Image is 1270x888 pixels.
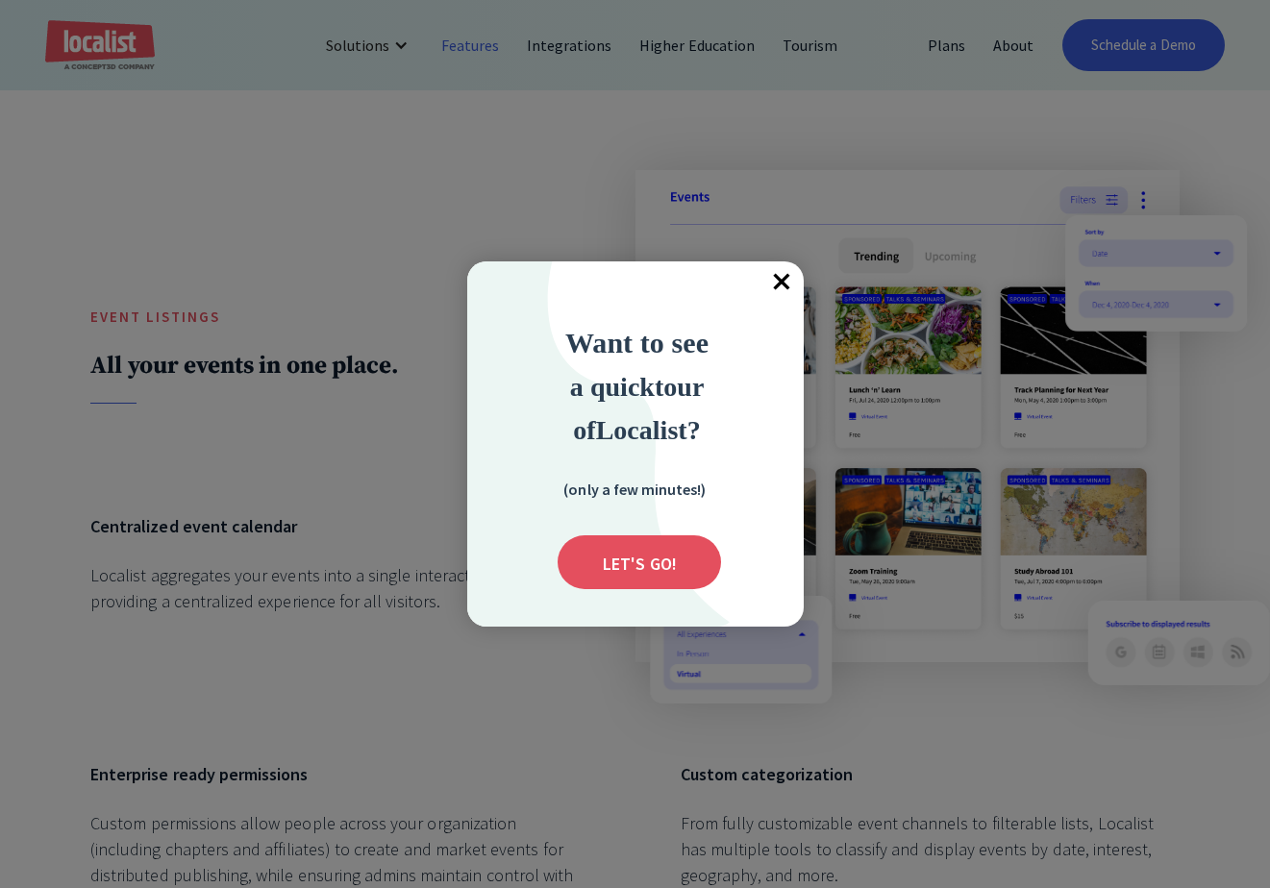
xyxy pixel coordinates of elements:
div: Close popup [761,261,804,304]
strong: to [655,372,677,402]
div: Want to see a quick tour of Localist? [512,321,762,451]
div: (only a few minutes!) [538,477,731,501]
span: × [761,261,804,304]
span: a quick [570,372,655,402]
strong: Localist? [596,415,701,445]
div: Submit [558,535,721,589]
strong: (only a few minutes!) [563,480,706,499]
strong: Want to see [565,327,709,358]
